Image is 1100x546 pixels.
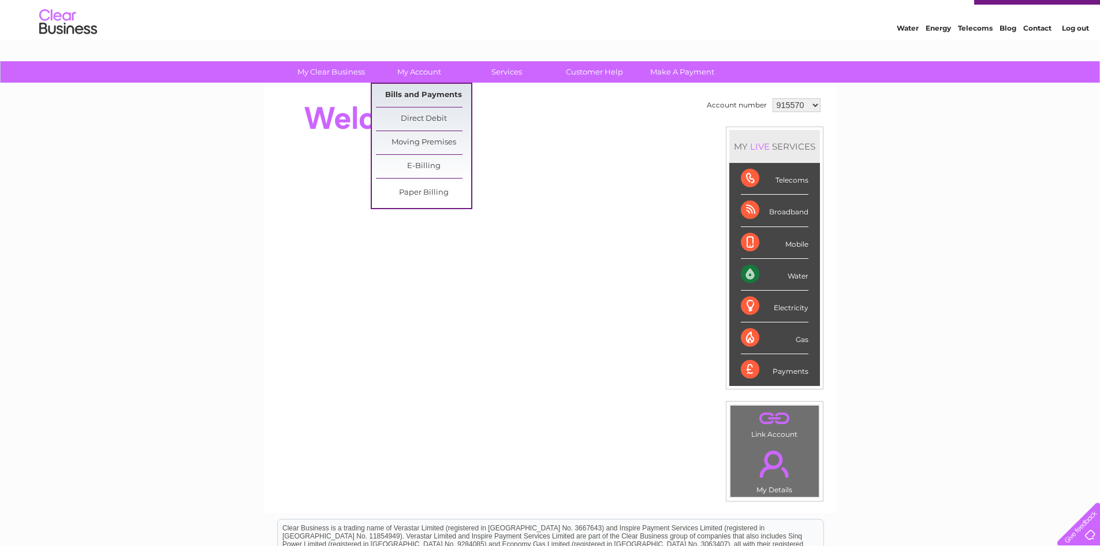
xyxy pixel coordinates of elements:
a: . [733,444,816,484]
div: Gas [741,322,808,354]
div: Water [741,259,808,291]
td: My Details [730,441,819,497]
a: Moving Premises [376,131,471,154]
a: Telecoms [958,49,993,58]
div: Payments [741,354,808,385]
a: My Account [371,61,467,83]
a: . [733,408,816,429]
a: Direct Debit [376,107,471,131]
td: Link Account [730,405,819,441]
div: Telecoms [741,163,808,195]
a: My Clear Business [284,61,379,83]
a: Services [459,61,554,83]
a: E-Billing [376,155,471,178]
div: Mobile [741,227,808,259]
a: Log out [1062,49,1089,58]
img: logo.png [39,30,98,65]
a: Contact [1023,49,1051,58]
a: Make A Payment [635,61,730,83]
td: Account number [704,95,770,115]
a: Customer Help [547,61,642,83]
div: MY SERVICES [729,130,820,163]
a: Bills and Payments [376,84,471,107]
div: Broadband [741,195,808,226]
a: 0333 014 3131 [882,6,962,20]
a: Blog [1000,49,1016,58]
a: Energy [926,49,951,58]
div: Clear Business is a trading name of Verastar Limited (registered in [GEOGRAPHIC_DATA] No. 3667643... [278,6,823,56]
div: LIVE [748,141,772,152]
a: Water [897,49,919,58]
div: Electricity [741,291,808,322]
a: Paper Billing [376,181,471,205]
